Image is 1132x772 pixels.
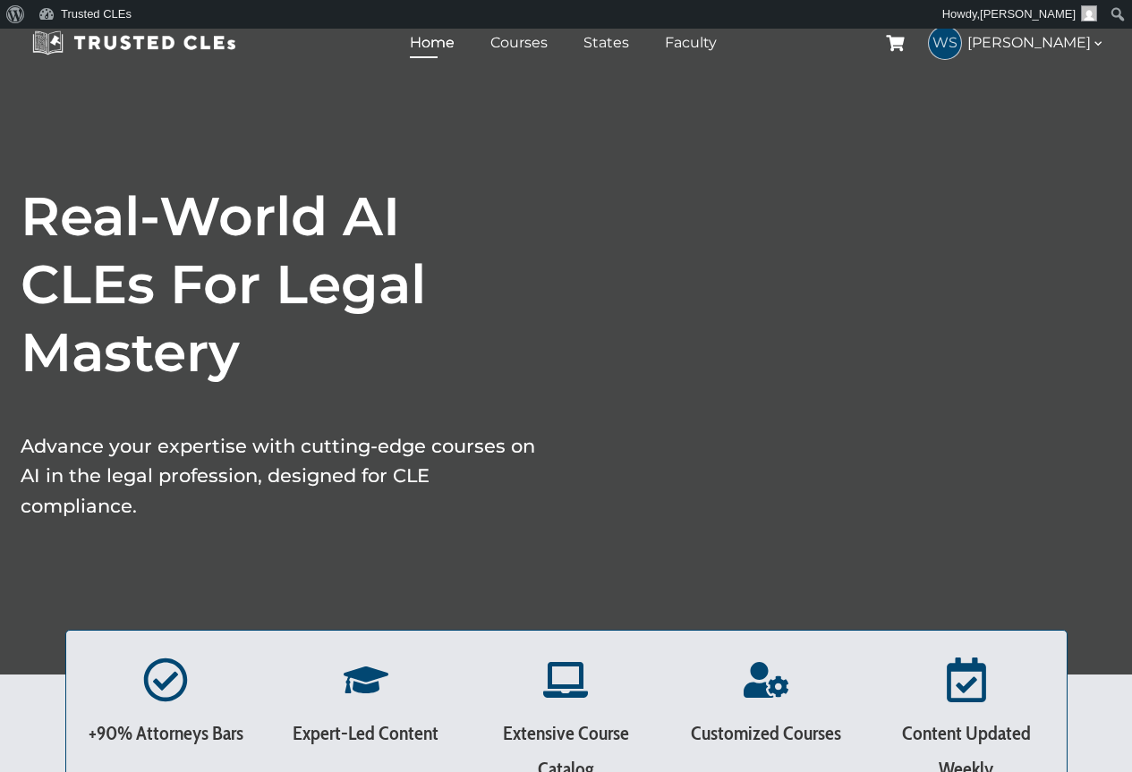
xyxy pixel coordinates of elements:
[691,721,841,745] span: Customized Courses
[579,30,634,55] a: States
[929,27,961,59] span: WS
[660,30,721,55] a: Faculty
[967,31,1105,55] span: [PERSON_NAME]
[293,721,438,745] span: Expert-Led Content
[89,721,243,745] span: +90% Attorneys Bars
[980,7,1076,21] span: [PERSON_NAME]
[21,431,540,522] p: Advance your expertise with cutting-edge courses on AI in the legal profession, designed for CLE ...
[486,30,552,55] a: Courses
[27,30,241,56] img: Trusted CLEs
[21,182,540,386] h1: Real-World AI CLEs For Legal Mastery
[405,30,459,55] a: Home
